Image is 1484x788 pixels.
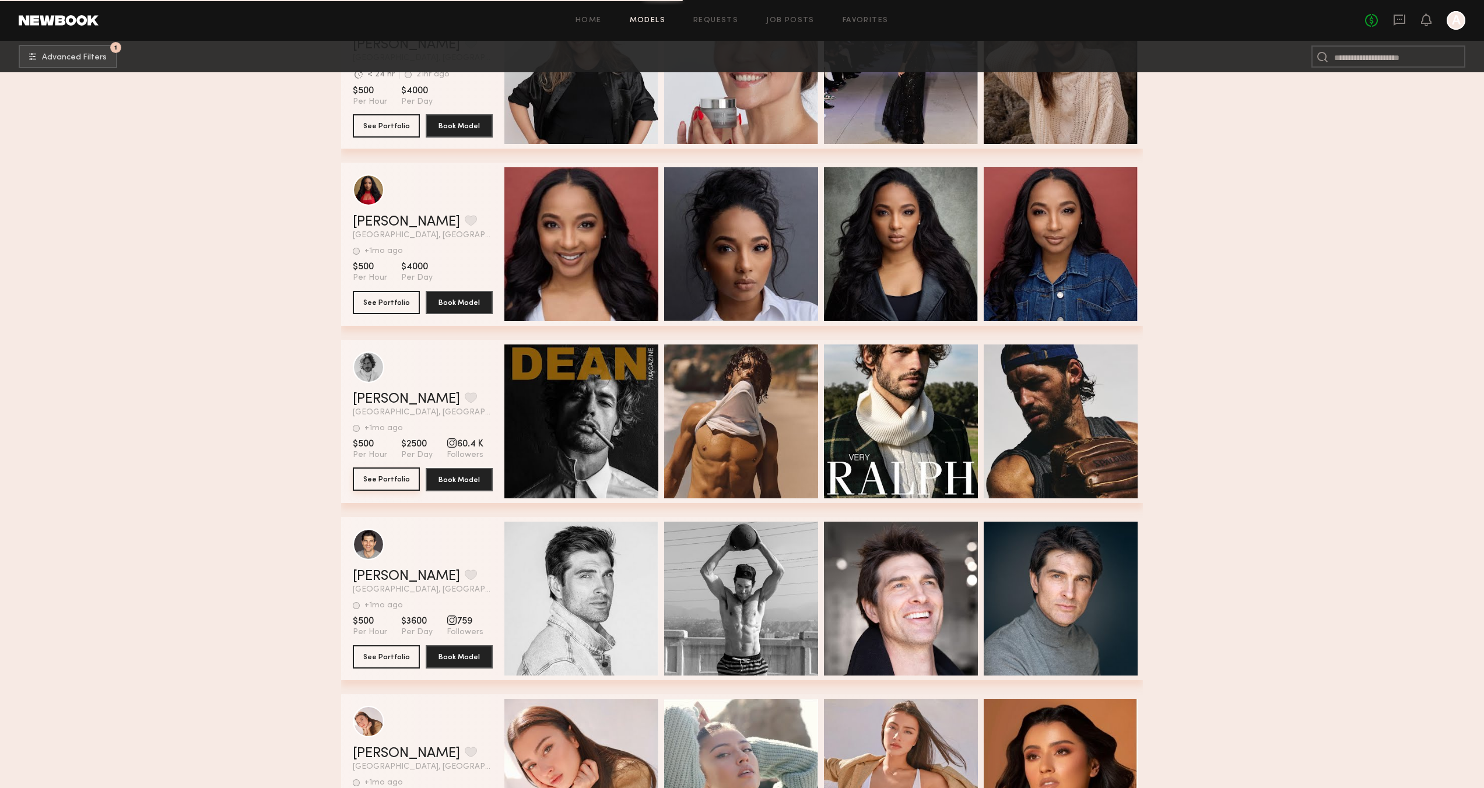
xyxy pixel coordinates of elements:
button: See Portfolio [353,114,420,138]
span: $500 [353,615,387,627]
a: Job Posts [766,17,815,24]
span: $3600 [401,615,433,627]
span: Per Hour [353,450,387,460]
span: Per Day [401,450,433,460]
span: Per Hour [353,627,387,638]
span: Followers [447,627,483,638]
a: Home [576,17,602,24]
div: +1mo ago [364,601,403,610]
span: 759 [447,615,483,627]
div: < 24 hr [367,71,395,79]
span: [GEOGRAPHIC_DATA], [GEOGRAPHIC_DATA] [353,231,493,240]
a: Requests [693,17,738,24]
span: [GEOGRAPHIC_DATA], [GEOGRAPHIC_DATA] [353,409,493,417]
button: 1Advanced Filters [19,45,117,68]
div: 21hr ago [416,71,450,79]
div: +1mo ago [364,247,403,255]
a: [PERSON_NAME] [353,747,460,761]
div: +1mo ago [364,424,403,432]
button: See Portfolio [353,645,420,669]
span: $500 [353,261,387,273]
span: $2500 [401,438,433,450]
a: Favorites [843,17,889,24]
span: $4000 [401,261,433,273]
span: 1 [114,45,117,50]
button: Book Model [426,114,493,138]
span: Per Hour [353,97,387,107]
span: [GEOGRAPHIC_DATA], [GEOGRAPHIC_DATA] [353,586,493,594]
button: Book Model [426,291,493,314]
button: See Portfolio [353,467,420,491]
span: $4000 [401,85,433,97]
a: [PERSON_NAME] [353,215,460,229]
span: 60.4 K [447,438,483,450]
button: Book Model [426,468,493,491]
button: Book Model [426,645,493,669]
a: Models [630,17,665,24]
span: Advanced Filters [42,54,107,62]
a: A [1447,11,1465,30]
div: +1mo ago [364,779,403,787]
span: $500 [353,85,387,97]
span: Followers [447,450,483,460]
a: [PERSON_NAME] [353,392,460,406]
span: $500 [353,438,387,450]
button: See Portfolio [353,291,420,314]
span: Per Day [401,273,433,283]
a: [PERSON_NAME] [353,569,460,583]
span: Per Day [401,97,433,107]
span: Per Day [401,627,433,638]
span: [GEOGRAPHIC_DATA], [GEOGRAPHIC_DATA] [353,763,493,771]
span: Per Hour [353,273,387,283]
